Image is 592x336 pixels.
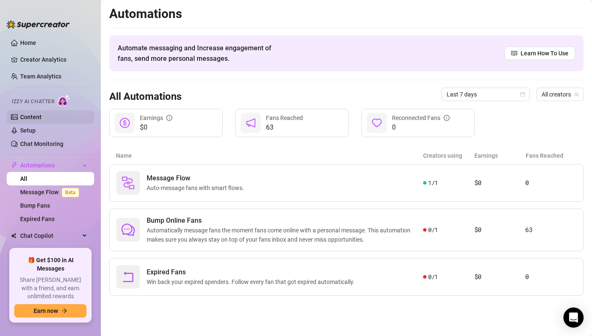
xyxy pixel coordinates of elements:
[109,90,182,104] h3: All Automations
[428,178,438,188] span: 1 / 1
[525,225,576,235] article: 63
[7,20,70,29] img: logo-BBDzfeDw.svg
[20,229,80,242] span: Chat Copilot
[423,151,474,160] article: Creators using
[140,122,172,133] span: $0
[392,122,450,133] span: 0
[140,113,172,122] div: Earnings
[20,175,27,182] a: All
[14,276,87,301] span: Share [PERSON_NAME] with a friend, and earn unlimited rewards
[266,115,303,121] span: Fans Reached
[505,47,575,60] a: Learn How To Use
[58,94,71,107] img: AI Chatter
[166,115,172,121] span: info-circle
[121,176,135,190] img: svg%3e
[20,114,42,120] a: Content
[474,178,526,188] article: $0
[20,159,80,172] span: Automations
[511,50,517,56] span: read
[14,304,87,318] button: Earn nowarrow-right
[428,272,438,281] span: 0 / 1
[34,307,58,314] span: Earn now
[118,43,279,64] span: Automate messaging and Increase engagement of fans, send more personal messages.
[574,92,579,97] span: team
[147,226,423,244] span: Automatically message fans the moment fans come online with a personal message. This automation m...
[447,88,525,101] span: Last 7 days
[525,178,576,188] article: 0
[428,225,438,234] span: 0 / 1
[392,113,450,122] div: Reconnected Fans
[20,216,55,222] a: Expired Fans
[563,307,584,328] div: Open Intercom Messenger
[474,151,526,160] article: Earnings
[266,122,303,133] span: 63
[61,308,67,314] span: arrow-right
[20,202,50,209] a: Bump Fans
[121,223,135,237] span: comment
[147,183,247,193] span: Auto-message fans with smart flows.
[372,118,382,128] span: heart
[474,225,526,235] article: $0
[20,53,87,66] a: Creator Analytics
[11,162,18,169] span: thunderbolt
[542,88,579,101] span: All creators
[121,270,135,284] span: rollback
[109,6,584,22] h2: Automations
[20,39,36,46] a: Home
[20,189,82,195] a: Message FlowBeta
[246,118,256,128] span: notification
[474,272,526,282] article: $0
[14,256,87,273] span: 🎁 Get $100 in AI Messages
[12,98,54,106] span: Izzy AI Chatter
[20,141,63,147] a: Chat Monitoring
[147,267,358,277] span: Expired Fans
[525,272,576,282] article: 0
[20,73,61,80] a: Team Analytics
[521,49,568,58] span: Learn How To Use
[120,118,130,128] span: dollar
[62,188,79,197] span: Beta
[147,173,247,183] span: Message Flow
[147,216,423,226] span: Bump Online Fans
[11,233,16,239] img: Chat Copilot
[520,92,525,97] span: calendar
[20,127,36,134] a: Setup
[526,151,577,160] article: Fans Reached
[147,277,358,287] span: Win back your expired spenders. Follow every fan that got expired automatically.
[116,151,423,160] article: Name
[444,115,450,121] span: info-circle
